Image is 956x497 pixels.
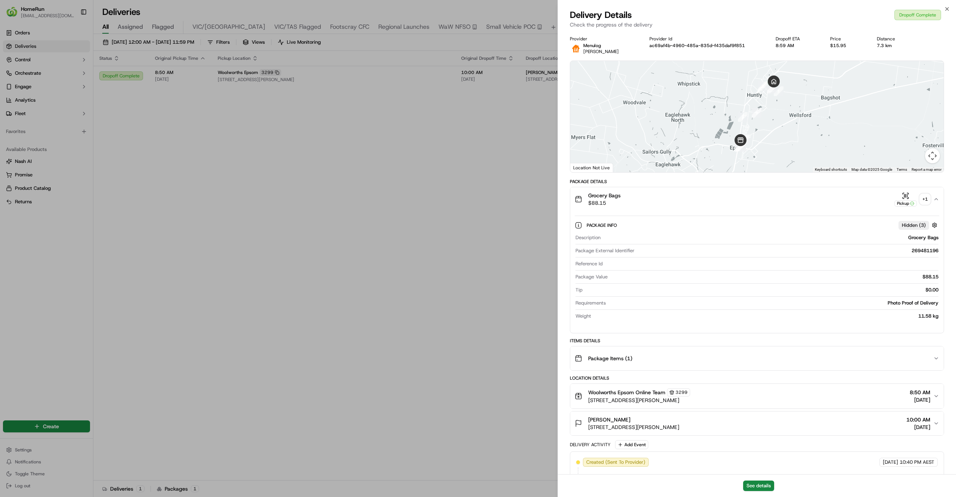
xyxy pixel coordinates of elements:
div: Location Details [570,375,944,381]
a: 💻API Documentation [60,164,123,178]
span: [DATE] [910,396,930,404]
div: 📗 [7,168,13,174]
a: Report a map error [912,167,941,172]
span: Hidden ( 3 ) [902,222,926,229]
div: 10 [767,84,777,93]
span: 10:00 AM [906,416,930,423]
span: [STREET_ADDRESS][PERSON_NAME] [588,423,679,431]
span: [PERSON_NAME] [23,116,60,122]
span: [DATE] [66,116,81,122]
span: [DATE] [66,136,81,142]
button: [PERSON_NAME][STREET_ADDRESS][PERSON_NAME]10:00 AM[DATE] [570,411,944,435]
div: Grocery Bags [603,234,938,241]
span: 3299 [676,389,687,395]
button: Start new chat [127,74,136,83]
p: Check the progress of the delivery [570,21,944,28]
div: Delivery Activity [570,442,611,448]
span: [DATE] [883,459,898,466]
button: Add Event [615,440,648,449]
div: Provider [570,36,637,42]
button: Grocery Bags$88.15Pickup+1 [570,187,944,211]
div: + 1 [920,194,930,204]
span: Created (Sent To Provider) [586,459,645,466]
div: Provider Id [649,36,764,42]
button: Hidden (3) [898,220,939,230]
button: Woolworths Epsom Online Team3299[STREET_ADDRESS][PERSON_NAME]8:50 AM[DATE] [570,384,944,408]
img: 1736555255976-a54dd68f-1ca7-489b-9aae-adbdc363a1c4 [15,117,21,123]
button: Pickup+1 [894,192,930,207]
div: Location Not Live [570,163,613,172]
div: 3 [738,112,748,122]
span: • [62,136,65,142]
div: Items Details [570,338,944,344]
a: Powered byPylon [53,185,90,191]
div: Grocery Bags$88.15Pickup+1 [570,211,944,333]
div: 4 [735,142,744,152]
button: ac69af4b-4960-485a-835d-f435daf9f851 [649,43,745,49]
a: Open this area in Google Maps (opens a new window) [572,163,597,172]
span: Grocery Bags [588,192,621,199]
span: $88.15 [588,199,621,207]
span: Description [575,234,600,241]
img: 8016278978528_b943e370aa5ada12b00a_72.png [16,72,29,85]
a: 📗Knowledge Base [4,164,60,178]
div: Dropoff ETA [776,36,819,42]
span: [PERSON_NAME] [23,136,60,142]
div: Package Details [570,179,944,185]
input: Got a question? Start typing here... [19,49,134,56]
div: 9 [752,108,761,118]
span: Package Value [575,274,608,280]
div: 1 [774,86,783,96]
div: Start new chat [34,72,122,79]
img: justeat_logo.png [570,43,582,55]
div: Past conversations [7,98,50,104]
span: [STREET_ADDRESS][PERSON_NAME] [588,396,690,404]
span: Package Items ( 1 ) [588,355,632,362]
p: Welcome 👋 [7,30,136,42]
span: 8:50 AM [910,389,930,396]
p: Menulog [583,43,619,49]
span: 10:40 PM AEST [900,459,934,466]
span: Requirements [575,300,606,306]
div: 8:59 AM [776,43,819,49]
span: [PERSON_NAME] [583,49,619,55]
img: Nash [7,8,22,23]
div: 7 [736,142,746,151]
div: 7.3 km [877,43,914,49]
img: Google [572,163,597,172]
span: Package Info [587,222,618,228]
span: Weight [575,313,591,319]
img: Brigitte Vinadas [7,109,19,121]
div: Photo Proof of Delivery [609,300,938,306]
span: [PERSON_NAME] [588,416,630,423]
div: Price [830,36,865,42]
img: 1736555255976-a54dd68f-1ca7-489b-9aae-adbdc363a1c4 [7,72,21,85]
span: API Documentation [71,167,120,175]
button: Pickup [894,192,917,207]
div: 11.58 kg [594,313,938,319]
button: Map camera controls [925,148,940,163]
span: Reference Id [575,260,603,267]
span: Package External Identifier [575,247,634,254]
button: Keyboard shortcuts [815,167,847,172]
span: Map data ©2025 Google [851,167,892,172]
div: 269481196 [637,247,938,254]
img: Jess Findlay [7,129,19,141]
div: $88.15 [611,274,938,280]
div: 💻 [63,168,69,174]
div: We're available if you need us! [34,79,103,85]
a: Terms (opens in new tab) [897,167,907,172]
span: Pylon [74,186,90,191]
div: $15.95 [830,43,865,49]
span: Tip [575,287,583,293]
span: Woolworths Epsom Online Team [588,389,665,396]
span: [DATE] [906,423,930,431]
button: Package Items (1) [570,346,944,370]
div: $0.00 [586,287,938,293]
span: Delivery Details [570,9,632,21]
button: See all [116,96,136,105]
span: Knowledge Base [15,167,57,175]
span: • [62,116,65,122]
div: Distance [877,36,914,42]
div: Pickup [894,200,917,207]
